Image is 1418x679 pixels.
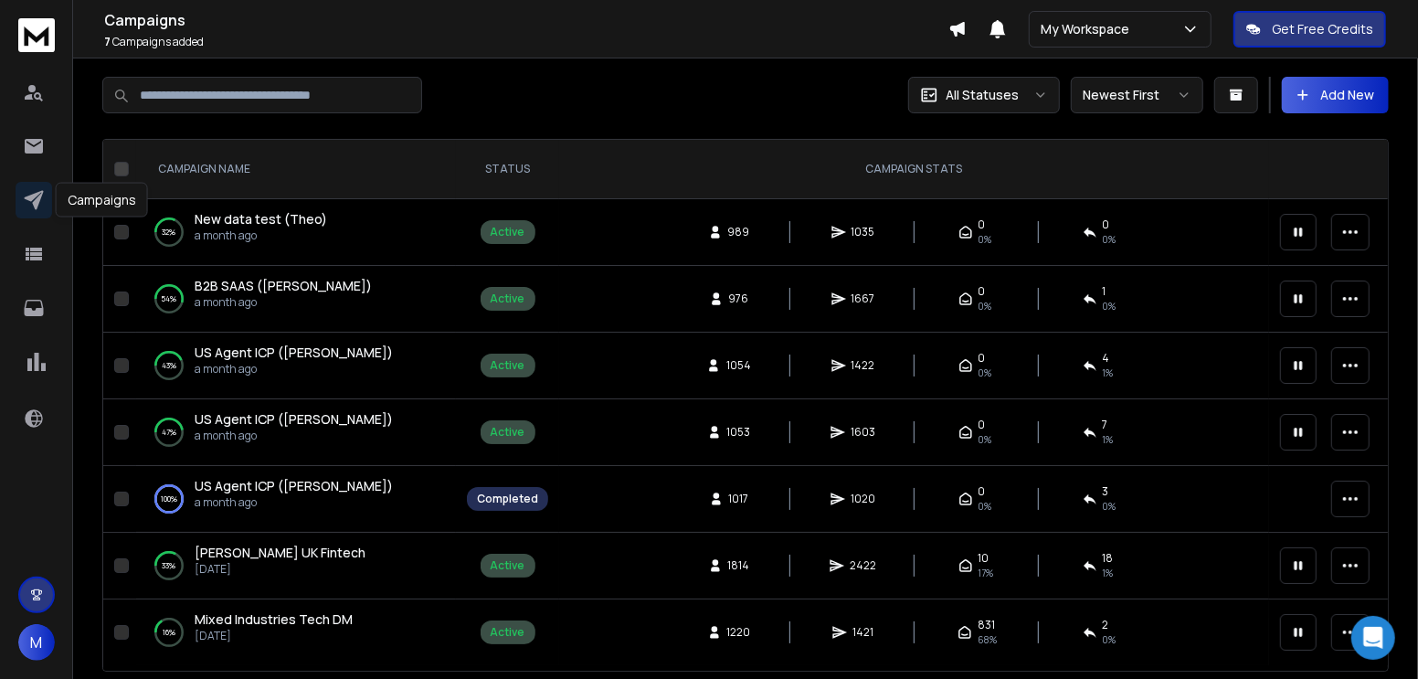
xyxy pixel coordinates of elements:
[195,277,372,294] span: B2B SAAS ([PERSON_NAME])
[852,225,875,239] span: 1035
[1233,11,1386,48] button: Get Free Credits
[162,356,176,375] p: 43 %
[979,366,992,380] span: 0%
[1103,484,1109,499] span: 3
[195,344,393,362] a: US Agent ICP ([PERSON_NAME])
[1103,418,1108,432] span: 7
[979,351,986,366] span: 0
[104,35,948,49] p: Campaigns added
[729,292,749,306] span: 976
[979,432,992,447] span: 0%
[1103,432,1114,447] span: 1 %
[195,610,353,628] span: Mixed Industries Tech DM
[104,9,948,31] h1: Campaigns
[946,86,1019,104] p: All Statuses
[195,344,393,361] span: US Agent ICP ([PERSON_NAME])
[852,292,875,306] span: 1667
[726,358,751,373] span: 1054
[195,429,393,443] p: a month ago
[852,358,875,373] span: 1422
[727,425,751,440] span: 1053
[1282,77,1389,113] button: Add New
[727,625,751,640] span: 1220
[978,632,997,647] span: 68 %
[136,466,456,533] td: 100%US Agent ICP ([PERSON_NAME])a month ago
[728,558,750,573] span: 1814
[136,399,456,466] td: 47%US Agent ICP ([PERSON_NAME])a month ago
[195,610,353,629] a: Mixed Industries Tech DM
[979,217,986,232] span: 0
[1103,284,1106,299] span: 1
[162,423,176,441] p: 47 %
[491,558,525,573] div: Active
[1103,366,1114,380] span: 1 %
[136,333,456,399] td: 43%US Agent ICP ([PERSON_NAME])a month ago
[195,228,327,243] p: a month ago
[195,477,393,495] a: US Agent ICP ([PERSON_NAME])
[851,425,875,440] span: 1603
[136,140,456,199] th: CAMPAIGN NAME
[979,566,994,580] span: 17 %
[728,225,750,239] span: 989
[104,34,111,49] span: 7
[850,558,876,573] span: 2422
[136,199,456,266] td: 32%New data test (Theo)a month ago
[978,618,995,632] span: 831
[195,295,372,310] p: a month ago
[1103,351,1110,366] span: 4
[163,623,175,642] p: 16 %
[18,624,55,661] button: M
[979,551,989,566] span: 10
[195,544,365,561] span: [PERSON_NAME] UK Fintech
[491,225,525,239] div: Active
[195,562,365,577] p: [DATE]
[161,490,177,508] p: 100 %
[979,299,992,313] span: 0%
[1103,499,1116,514] span: 0 %
[163,557,176,575] p: 33 %
[56,183,148,217] div: Campaigns
[18,18,55,52] img: logo
[163,223,176,241] p: 32 %
[979,284,986,299] span: 0
[195,410,393,428] span: US Agent ICP ([PERSON_NAME])
[136,533,456,599] td: 33%[PERSON_NAME] UK Fintech[DATE]
[491,358,525,373] div: Active
[136,599,456,666] td: 16%Mixed Industries Tech DM[DATE]
[195,477,393,494] span: US Agent ICP ([PERSON_NAME])
[729,492,749,506] span: 1017
[195,362,393,377] p: a month ago
[1103,618,1109,632] span: 2
[195,544,365,562] a: [PERSON_NAME] UK Fintech
[491,625,525,640] div: Active
[1103,566,1114,580] span: 1 %
[195,495,393,510] p: a month ago
[1351,616,1395,660] div: Open Intercom Messenger
[979,418,986,432] span: 0
[477,492,538,506] div: Completed
[559,140,1269,199] th: CAMPAIGN STATS
[1041,20,1137,38] p: My Workspace
[979,484,986,499] span: 0
[1103,632,1116,647] span: 0 %
[195,629,353,643] p: [DATE]
[979,232,992,247] span: 0%
[195,410,393,429] a: US Agent ICP ([PERSON_NAME])
[979,499,992,514] span: 0%
[456,140,559,199] th: STATUS
[491,425,525,440] div: Active
[1272,20,1373,38] p: Get Free Credits
[1103,232,1116,247] span: 0 %
[1103,217,1110,232] span: 0
[1103,551,1114,566] span: 18
[851,492,875,506] span: 1020
[195,277,372,295] a: B2B SAAS ([PERSON_NAME])
[136,266,456,333] td: 54%B2B SAAS ([PERSON_NAME])a month ago
[852,625,873,640] span: 1421
[1071,77,1203,113] button: Newest First
[162,290,177,308] p: 54 %
[491,292,525,306] div: Active
[195,210,327,228] span: New data test (Theo)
